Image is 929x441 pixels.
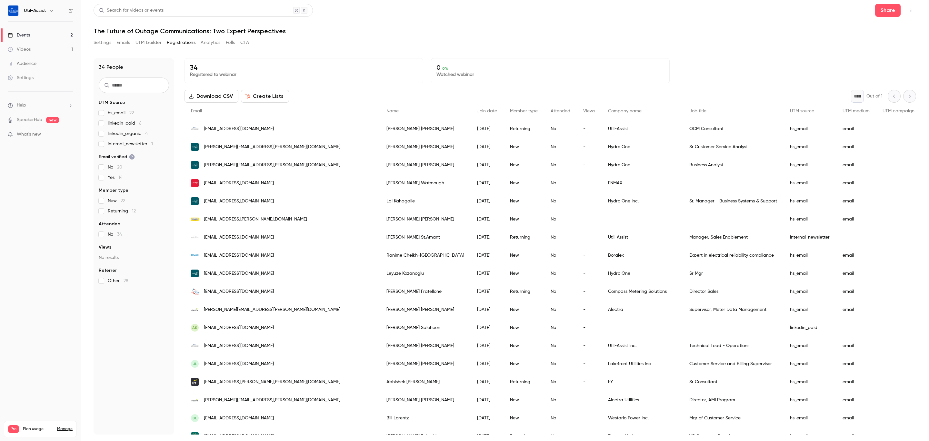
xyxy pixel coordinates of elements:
div: - [577,138,602,156]
span: 1 [151,142,153,146]
span: Help [17,102,26,109]
button: Registrations [167,37,195,48]
div: Lal Kahagalle [380,192,471,210]
div: No [544,228,577,246]
div: hs_email [784,337,836,355]
div: No [544,301,577,319]
div: No [544,373,577,391]
div: Abhishek [PERSON_NAME] [380,373,471,391]
div: Business Analyst [683,156,784,174]
div: - [577,301,602,319]
div: email [836,156,876,174]
button: UTM builder [135,37,162,48]
div: hs_email [784,264,836,282]
span: 28 [124,279,128,283]
li: help-dropdown-opener [8,102,73,109]
div: Boralex [602,246,683,264]
span: 34 [117,232,122,237]
img: util-assist.com [191,233,199,241]
h6: Util-Assist [24,7,46,14]
div: email [836,409,876,427]
div: No [544,282,577,301]
div: - [577,319,602,337]
div: email [836,210,876,228]
span: UTM campaign [883,109,914,113]
div: - [577,246,602,264]
img: alectrautilities.com [191,306,199,313]
span: hs_email [108,110,134,116]
span: Other [108,278,128,284]
div: hs_email [784,174,836,192]
div: Search for videos or events [99,7,164,14]
div: Lakefront Utilities Inc [602,355,683,373]
p: 34 [190,64,418,71]
div: hs_email [784,373,836,391]
span: linkedin_paid [108,120,142,127]
div: [PERSON_NAME] [PERSON_NAME] [380,138,471,156]
span: [EMAIL_ADDRESS][DOMAIN_NAME] [204,252,274,259]
div: Expert in electrical reliability compliance [683,246,784,264]
span: 14 [118,175,123,180]
div: Director, AMI Program [683,391,784,409]
div: New [504,246,544,264]
img: hydroone.com [191,197,199,205]
div: [PERSON_NAME] [PERSON_NAME] [380,156,471,174]
div: email [836,355,876,373]
div: New [504,391,544,409]
div: email [836,120,876,138]
div: [DATE] [471,246,504,264]
div: hs_email [784,391,836,409]
div: email [836,337,876,355]
span: Referrer [99,267,117,274]
span: AS [192,325,197,331]
div: email [836,301,876,319]
div: linkedin_paid [784,319,836,337]
span: 22 [129,111,134,115]
span: BL [193,415,197,421]
button: Polls [226,37,235,48]
div: internal_newsletter [784,228,836,246]
span: Pro [8,425,19,433]
iframe: Noticeable Trigger [65,132,73,138]
span: Join date [477,109,497,113]
span: UTM Source [99,99,125,106]
button: Create Lists [241,90,289,103]
div: Leyüze Kozanoglu [380,264,471,282]
div: No [544,210,577,228]
div: hs_email [784,301,836,319]
div: Videos [8,46,31,53]
div: [DATE] [471,282,504,301]
div: [DATE] [471,355,504,373]
div: Events [8,32,30,38]
span: 4 [145,131,148,136]
span: [EMAIL_ADDRESS][PERSON_NAME][DOMAIN_NAME] [204,216,307,223]
span: Plan usage [23,426,53,432]
span: 6 [139,121,142,126]
div: - [577,282,602,301]
div: Technical Lead - Operations [683,337,784,355]
div: hs_email [784,120,836,138]
img: util-assist.com [191,125,199,133]
img: hydroone.com [191,161,199,169]
span: linkedin_organic [108,130,148,137]
div: Mgr of Customer Service [683,409,784,427]
div: email [836,246,876,264]
span: UTM medium [843,109,870,113]
section: facet-groups [99,99,169,284]
span: JL [193,361,197,367]
span: [PERSON_NAME][EMAIL_ADDRESS][PERSON_NAME][DOMAIN_NAME] [204,397,340,404]
span: Email [191,109,202,113]
div: ENMAX [602,174,683,192]
div: [DATE] [471,391,504,409]
div: New [504,409,544,427]
div: No [544,138,577,156]
span: [PERSON_NAME][EMAIL_ADDRESS][PERSON_NAME][DOMAIN_NAME] [204,144,340,150]
p: Out of 1 [866,93,883,99]
span: UTM source [790,109,814,113]
div: hs_email [784,138,836,156]
span: 0 % [442,66,448,71]
a: SpeakerHub [17,117,42,123]
div: No [544,174,577,192]
div: [DATE] [471,156,504,174]
img: cmsmeter.com [191,288,199,295]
